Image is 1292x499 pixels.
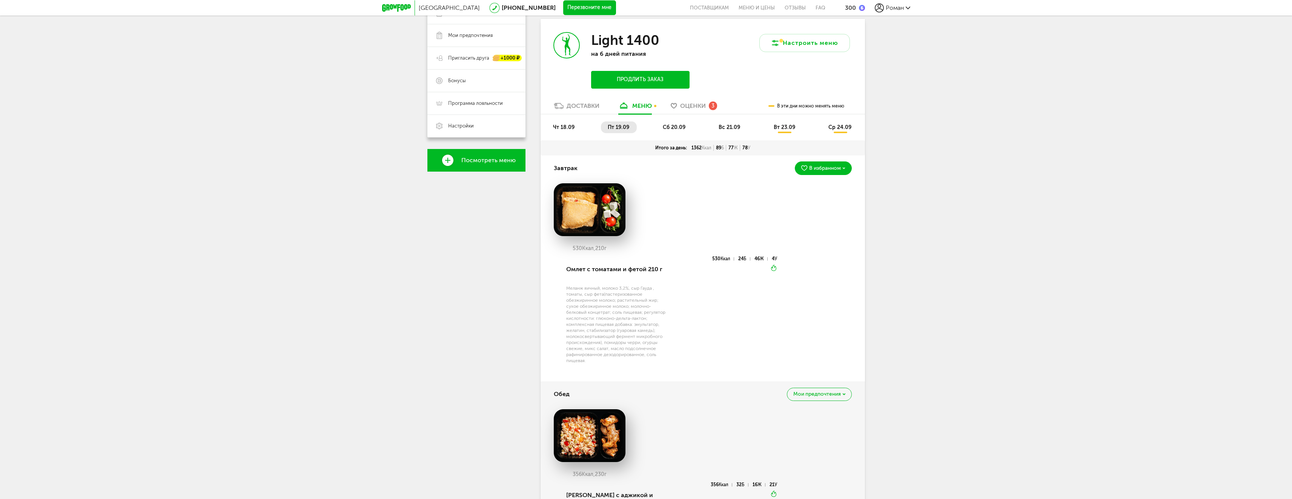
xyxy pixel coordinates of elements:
[427,69,525,92] a: Бонусы
[582,245,595,252] span: Ккал,
[566,256,671,282] div: Омлет с томатами и фетой 210 г
[554,409,625,462] img: big_sz9PS315UjtpT7sm.png
[740,145,753,151] div: 78
[712,257,734,261] div: 530
[714,145,726,151] div: 89
[774,482,777,487] span: У
[759,34,850,52] button: Настроить меню
[448,77,466,84] span: Бонусы
[419,4,480,11] span: [GEOGRAPHIC_DATA]
[493,55,522,61] div: +1000 ₽
[448,32,493,39] span: Мои предпочтения
[738,257,750,261] div: 24
[770,483,777,487] div: 21
[582,471,595,478] span: Ккал,
[886,4,904,11] span: Роман
[709,101,717,110] div: 3
[427,149,525,172] a: Посмотреть меню
[448,100,503,107] span: Программа лояльности
[859,5,865,11] img: bonus_b.cdccf46.png
[760,256,764,261] span: Ж
[567,102,599,109] div: Доставки
[702,145,711,150] span: Ккал
[554,183,625,236] img: big_fFqb95ucnSQWj5F6.png
[734,145,738,150] span: Ж
[689,145,714,151] div: 1362
[563,0,616,15] button: Перезвоните мне
[845,4,856,11] div: 300
[566,285,671,364] div: Меланж яичный, молоко 3,2%, сыр Гауда , томаты, сыр фета(пастеризованное обезжиринное молоко; рас...
[591,71,689,89] button: Продлить заказ
[757,482,762,487] span: Ж
[608,124,629,131] span: пт 19.09
[774,256,777,261] span: У
[591,32,659,48] h3: Light 1400
[753,483,765,487] div: 16
[772,257,777,261] div: 4
[793,392,841,397] span: Мои предпочтения
[748,145,750,150] span: У
[719,124,740,131] span: вс 21.09
[553,124,575,131] span: чт 18.09
[667,102,721,114] a: Оценки 3
[736,483,748,487] div: 32
[653,145,689,151] div: Итого за день:
[448,123,474,129] span: Настройки
[721,145,724,150] span: Б
[427,115,525,137] a: Настройки
[554,161,578,175] h4: Завтрак
[427,92,525,115] a: Программа лояльности
[711,483,732,487] div: 356
[754,257,768,261] div: 46
[554,246,625,252] div: 530 210
[721,256,730,261] span: Ккал
[768,98,844,114] div: В эти дни можно менять меню
[604,471,607,478] span: г
[448,55,489,61] span: Пригласить друга
[726,145,740,151] div: 77
[502,4,556,11] a: [PHONE_NUMBER]
[744,256,746,261] span: Б
[719,482,728,487] span: Ккал
[632,102,652,109] div: меню
[461,157,516,164] span: Посмотреть меню
[554,471,625,478] div: 356 230
[550,102,603,114] a: Доставки
[427,24,525,47] a: Мои предпочтения
[604,245,607,252] span: г
[427,47,525,69] a: Пригласить друга +1000 ₽
[615,102,656,114] a: меню
[663,124,685,131] span: сб 20.09
[828,124,851,131] span: ср 24.09
[809,166,841,171] span: В избранном
[742,482,744,487] span: Б
[591,50,689,57] p: на 6 дней питания
[774,124,795,131] span: вт 23.09
[680,102,706,109] span: Оценки
[554,387,570,401] h4: Обед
